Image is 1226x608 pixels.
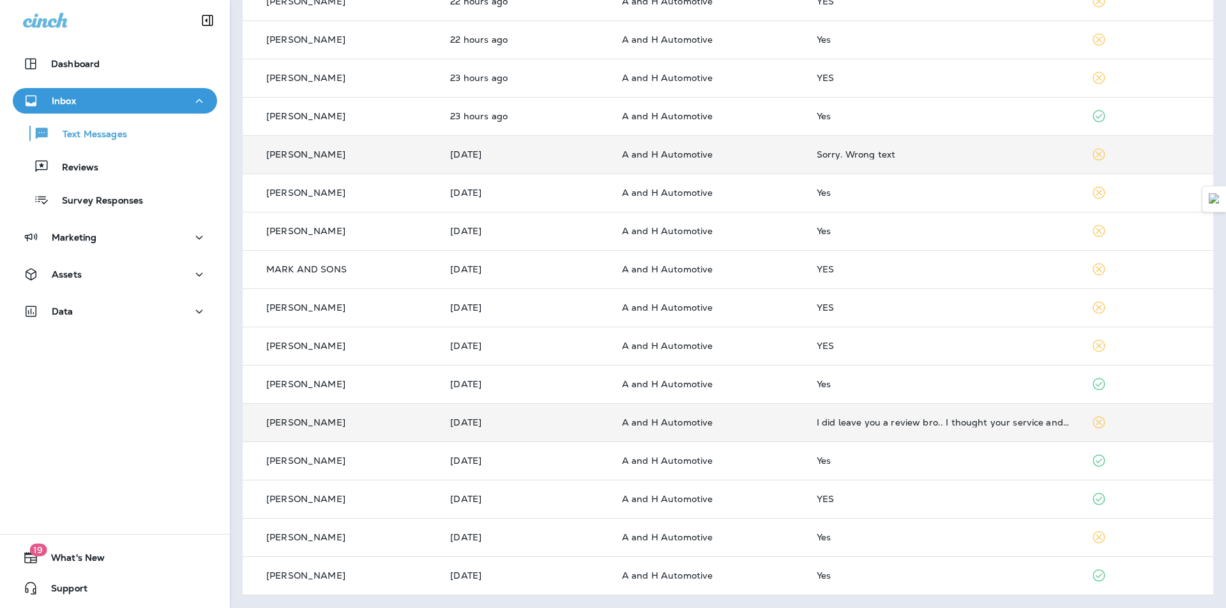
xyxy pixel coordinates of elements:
button: Data [13,299,217,324]
p: Aug 6, 2025 01:58 PM [450,570,602,581]
p: [PERSON_NAME] [266,149,345,159]
span: A and H Automotive [622,493,713,505]
span: What's New [38,552,105,568]
div: Yes [817,188,1071,198]
div: YES [817,73,1071,83]
button: 19What's New [13,545,217,570]
p: [PERSON_NAME] [266,302,345,313]
button: Text Messages [13,120,217,147]
p: Data [52,306,73,316]
span: A and H Automotive [622,570,713,581]
p: Aug 11, 2025 10:18 AM [450,111,602,121]
div: Yes [817,226,1071,236]
span: A and H Automotive [622,149,713,160]
p: Aug 11, 2025 10:19 AM [450,73,602,83]
p: [PERSON_NAME] [266,341,345,351]
p: Aug 6, 2025 03:34 PM [450,532,602,542]
p: Inbox [52,96,76,106]
p: [PERSON_NAME] [266,494,345,504]
span: A and H Automotive [622,417,713,428]
p: [PERSON_NAME] [266,188,345,198]
span: A and H Automotive [622,110,713,122]
div: YES [817,341,1071,351]
span: A and H Automotive [622,340,713,352]
p: [PERSON_NAME] [266,73,345,83]
p: [PERSON_NAME] [266,532,345,542]
div: YES [817,302,1071,313]
p: Survey Responses [49,195,143,207]
span: A and H Automotive [622,455,713,466]
div: Yes [817,34,1071,45]
img: Detect Auto [1209,193,1220,205]
p: [PERSON_NAME] [266,379,345,389]
div: Yes [817,456,1071,466]
div: Yes [817,379,1071,389]
button: Collapse Sidebar [190,8,225,33]
span: A and H Automotive [622,34,713,45]
button: Support [13,575,217,601]
button: Survey Responses [13,186,217,213]
p: Text Messages [50,129,127,141]
p: Aug 7, 2025 10:22 AM [450,494,602,504]
div: Yes [817,111,1071,121]
button: Marketing [13,225,217,250]
span: Support [38,583,87,598]
button: Assets [13,262,217,287]
div: YES [817,264,1071,274]
p: [PERSON_NAME] [266,456,345,466]
p: Aug 10, 2025 03:13 PM [450,188,602,198]
p: Aug 11, 2025 07:33 AM [450,149,602,159]
span: A and H Automotive [622,378,713,390]
button: Dashboard [13,51,217,77]
p: Reviews [49,162,98,174]
button: Reviews [13,153,217,180]
p: Aug 10, 2025 08:24 AM [450,417,602,427]
div: YES [817,494,1071,504]
div: Yes [817,570,1071,581]
span: A and H Automotive [622,263,713,275]
p: Aug 11, 2025 10:33 AM [450,34,602,45]
p: Aug 7, 2025 10:23 AM [450,456,602,466]
p: Aug 10, 2025 11:07 AM [450,226,602,236]
p: [PERSON_NAME] [266,417,345,427]
span: 19 [29,544,47,556]
p: Dashboard [51,59,100,69]
p: Aug 10, 2025 10:22 AM [450,264,602,274]
p: [PERSON_NAME] [266,111,345,121]
span: A and H Automotive [622,302,713,313]
div: Yes [817,532,1071,542]
p: Assets [52,269,82,279]
p: Aug 10, 2025 10:15 AM [450,379,602,389]
div: I did leave you a review bro.. I thought your service and price for excellent if ever I have anot... [817,417,1071,427]
p: [PERSON_NAME] [266,570,345,581]
p: Marketing [52,232,96,242]
span: A and H Automotive [622,225,713,237]
p: Aug 10, 2025 10:18 AM [450,302,602,313]
button: Inbox [13,88,217,114]
span: A and H Automotive [622,187,713,198]
span: A and H Automotive [622,531,713,543]
p: MARK AND SONS [266,264,347,274]
span: A and H Automotive [622,72,713,84]
p: [PERSON_NAME] [266,34,345,45]
p: Aug 10, 2025 10:17 AM [450,341,602,351]
div: Sorry. Wrong text [817,149,1071,159]
p: [PERSON_NAME] [266,226,345,236]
